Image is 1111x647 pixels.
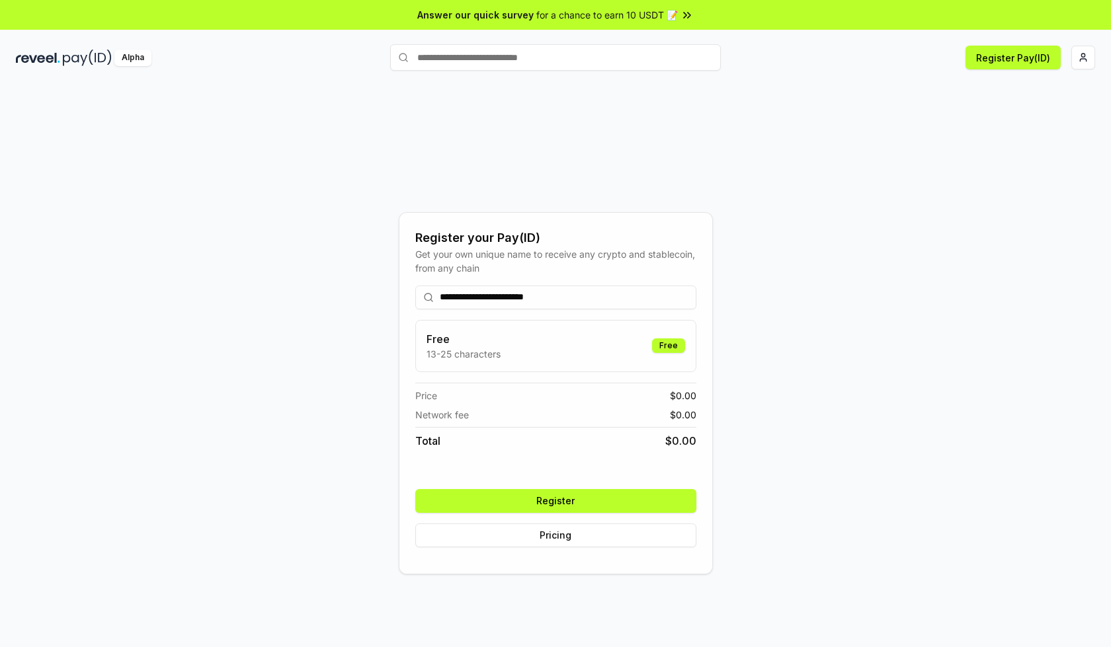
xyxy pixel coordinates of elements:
button: Register [415,489,696,513]
div: Register your Pay(ID) [415,229,696,247]
img: reveel_dark [16,50,60,66]
div: Free [652,338,685,353]
span: $ 0.00 [670,389,696,402]
span: Total [415,433,440,449]
span: Network fee [415,408,469,422]
div: Alpha [114,50,151,66]
div: Get your own unique name to receive any crypto and stablecoin, from any chain [415,247,696,275]
span: for a chance to earn 10 USDT 📝 [536,8,678,22]
span: Price [415,389,437,402]
img: pay_id [63,50,112,66]
button: Pricing [415,523,696,547]
span: Answer our quick survey [417,8,534,22]
span: $ 0.00 [665,433,696,449]
p: 13-25 characters [427,347,501,361]
span: $ 0.00 [670,408,696,422]
h3: Free [427,331,501,347]
button: Register Pay(ID) [966,46,1061,69]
